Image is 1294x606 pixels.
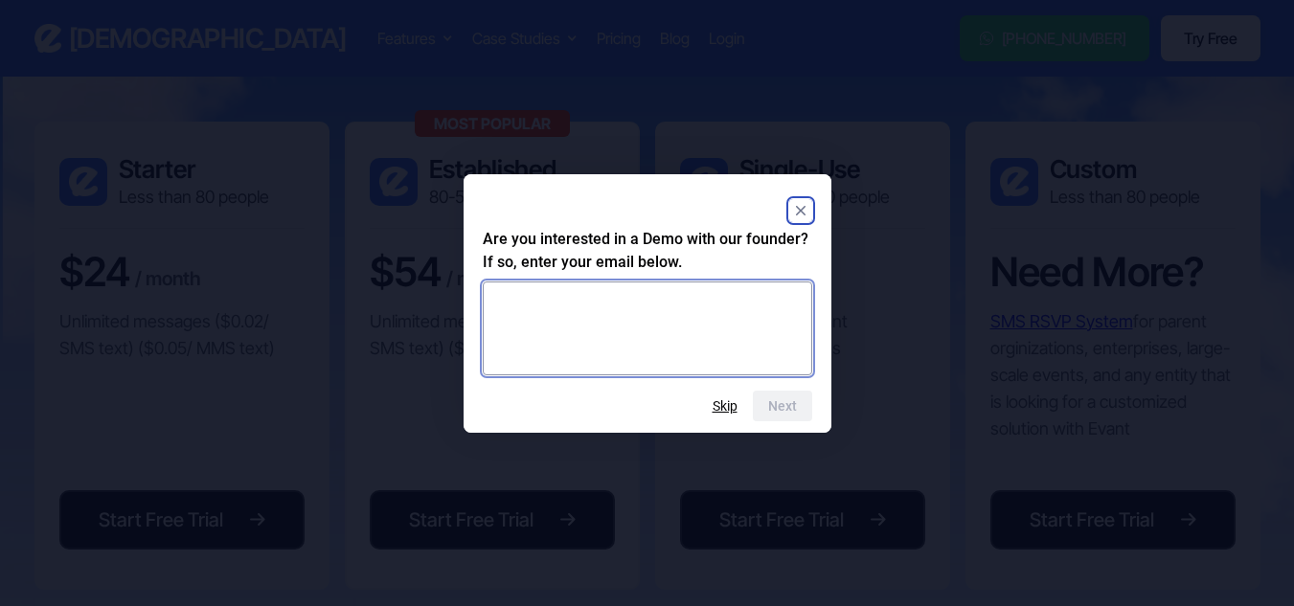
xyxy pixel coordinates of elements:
dialog: Are you interested in a Demo with our founder? If so, enter your email below. [464,174,831,433]
textarea: Are you interested in a Demo with our founder? If so, enter your email below. [483,281,812,375]
button: Next question [753,391,812,421]
button: Close [789,199,812,222]
button: Skip [713,398,738,414]
h2: Are you interested in a Demo with our founder? If so, enter your email below. [483,228,812,274]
